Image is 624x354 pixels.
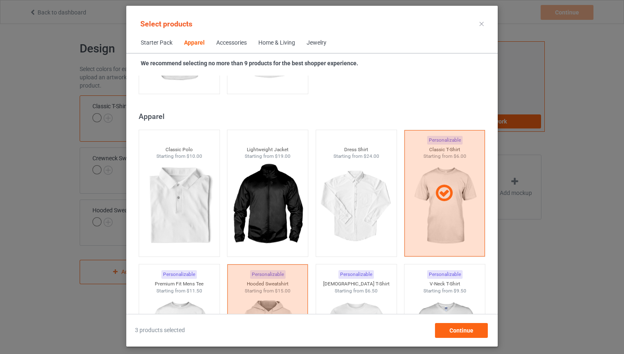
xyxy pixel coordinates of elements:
div: [DEMOGRAPHIC_DATA] T-Shirt [316,280,397,287]
div: Apparel [184,39,205,47]
div: Starting from [404,287,485,295]
div: Starting from [227,153,308,160]
div: Continue [435,323,488,338]
img: regular.jpg [319,160,393,252]
div: Personalizable [427,270,463,279]
div: Dress Shirt [316,146,397,153]
div: Home & Living [258,39,295,47]
img: regular.jpg [231,160,305,252]
div: Personalizable [161,270,197,279]
div: Classic Polo [139,146,220,153]
div: Lightweight Jacket [227,146,308,153]
div: V-Neck T-Shirt [404,280,485,287]
span: $6.50 [365,288,378,294]
span: Select products [140,19,192,28]
span: $19.00 [275,153,291,159]
span: Continue [449,327,473,334]
span: $10.00 [187,153,202,159]
span: 3 products selected [135,326,185,335]
span: $9.50 [454,288,466,294]
strong: We recommend selecting no more than 9 products for the best shopper experience. [141,60,358,67]
div: Starting from [139,287,220,295]
img: regular.jpg [142,160,216,252]
div: Starting from [139,153,220,160]
span: $24.00 [364,153,379,159]
div: Accessories [216,39,247,47]
div: Personalizable [338,270,374,279]
div: Apparel [139,112,489,121]
div: Premium Fit Mens Tee [139,280,220,287]
span: $11.50 [187,288,202,294]
div: Starting from [316,287,397,295]
div: Starting from [316,153,397,160]
div: Jewelry [307,39,326,47]
span: Starter Pack [135,33,178,53]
